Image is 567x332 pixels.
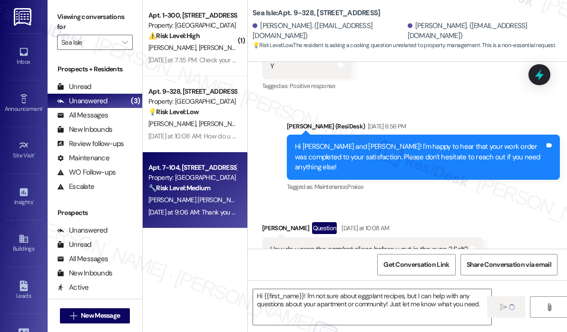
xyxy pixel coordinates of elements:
div: Follow Ups [57,297,101,307]
label: Viewing conversations for [57,10,133,35]
div: [DATE] at 10:08 AM: How do u prep the eggplant slices before u put in the oven ? Salt? [148,132,386,140]
div: [DATE] at 10:08 AM [339,223,389,233]
i:  [122,39,127,46]
div: WO Follow-ups [57,167,116,177]
div: Apt. 1-300, [STREET_ADDRESS] [148,10,236,20]
div: New Inbounds [57,125,112,135]
span: [PERSON_NAME] [199,119,246,128]
div: Escalate [57,182,94,192]
span: • [33,197,34,204]
div: Unanswered [57,225,108,235]
div: All Messages [57,110,108,120]
span: • [42,104,44,111]
a: Inbox [5,44,43,69]
button: Get Conversation Link [377,254,455,275]
div: [PERSON_NAME]. ([EMAIL_ADDRESS][DOMAIN_NAME]) [408,21,560,41]
span: : The resident is asking a cooking question unrelated to property management. This is a non-essen... [253,40,556,50]
span: • [34,151,36,157]
div: Prospects + Residents [48,64,142,74]
div: Apt. 9-328, [STREET_ADDRESS] [148,87,236,97]
div: Unanswered [57,96,108,106]
strong: ⚠️ Risk Level: High [148,31,200,40]
span: Maintenance , [314,183,347,191]
div: Property: [GEOGRAPHIC_DATA] [148,173,236,183]
div: Unread [57,82,91,92]
strong: 💡 Risk Level: Low [253,41,293,49]
span: [PERSON_NAME] [199,43,249,52]
b: Sea Isle: Apt. 9-328, [STREET_ADDRESS] [253,8,380,18]
div: Property: [GEOGRAPHIC_DATA] [148,20,236,30]
a: Buildings [5,231,43,256]
i:  [546,303,553,311]
div: Review follow-ups [57,139,124,149]
div: Active [57,283,89,293]
div: Property: [GEOGRAPHIC_DATA] [148,97,236,107]
div: New Inbounds [57,268,112,278]
div: [DATE] 6:56 PM [365,121,406,131]
span: Positive response [290,82,335,90]
a: Insights • [5,184,43,210]
div: [PERSON_NAME]. ([EMAIL_ADDRESS][DOMAIN_NAME]) [253,21,405,41]
span: Share Conversation via email [467,260,551,270]
span: [PERSON_NAME] [148,43,199,52]
div: [PERSON_NAME] [262,222,483,237]
div: Prospects [48,208,142,218]
a: Site Visit • [5,137,43,163]
span: Praise [347,183,363,191]
div: Y [270,61,274,71]
span: New Message [81,311,120,321]
img: ResiDesk Logo [14,8,33,26]
div: Maintenance [57,153,109,163]
div: How do u prep the eggplant slices before u put in the oven ? Salt? [270,244,468,254]
span: [PERSON_NAME] [148,119,199,128]
strong: 🔧 Risk Level: Medium [148,184,210,192]
span: Get Conversation Link [383,260,449,270]
strong: 💡 Risk Level: Low [148,107,199,116]
div: Hi [PERSON_NAME] and [PERSON_NAME]! I'm happy to hear that your work order was completed to your ... [295,142,545,172]
i:  [70,312,77,320]
div: [PERSON_NAME] (ResiDesk) [287,121,560,135]
a: Leads [5,278,43,303]
span: [PERSON_NAME] [PERSON_NAME] [148,195,248,204]
button: New Message [60,308,130,323]
i:  [500,303,507,311]
textarea: Hi {{first_name}}! I'm not sure about eggplant recipes, but I can help with any questions about y... [253,289,491,325]
input: All communities [61,35,117,50]
div: Question [312,222,337,234]
div: All Messages [57,254,108,264]
div: Tagged as: [287,180,560,194]
div: Unread [57,240,91,250]
div: Tagged as: [262,79,352,93]
button: Share Conversation via email [460,254,557,275]
div: (3) [128,94,142,108]
div: Apt. 7-104, [STREET_ADDRESS] [148,163,236,173]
